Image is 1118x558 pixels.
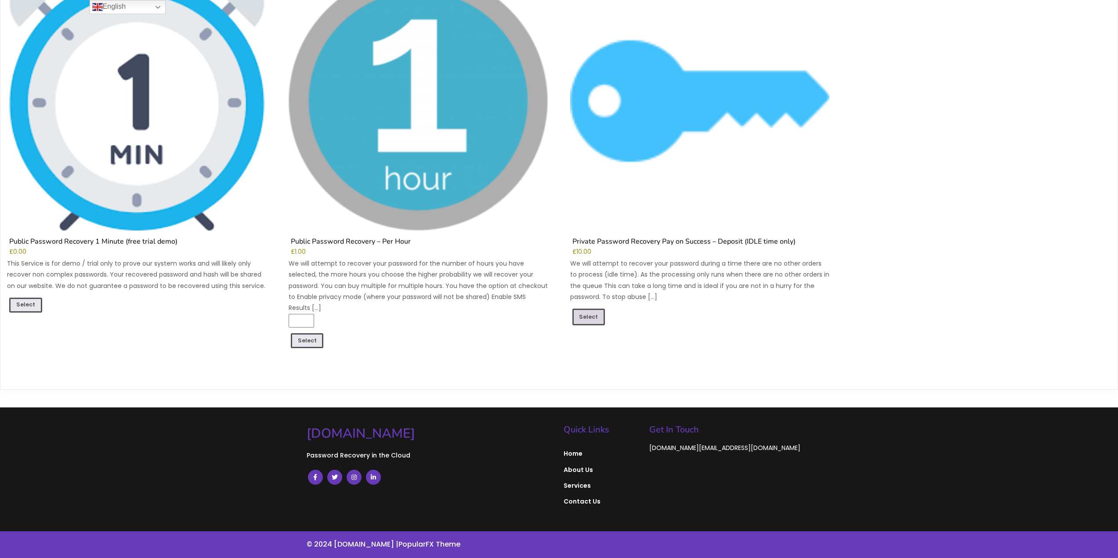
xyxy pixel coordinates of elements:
a: Read more about “Public Password Recovery 1 Minute (free trial demo)” [9,298,42,313]
a: PopularFX Theme [398,539,460,549]
a: Add to cart: “Public Password Recovery - Per Hour” [291,333,324,349]
p: We will attempt to recover your password for the number of hours you have selected, the more hour... [289,258,548,313]
a: [DOMAIN_NAME][EMAIL_ADDRESS][DOMAIN_NAME] [649,443,800,453]
a: Add to cart: “Private Password Recovery Pay on Success - Deposit (IDLE time only)” [572,309,605,325]
a: About Us [564,462,640,478]
bdi: 10.00 [572,248,591,256]
span: Contact Us [564,497,640,505]
p: Password Recovery in the Cloud [307,449,555,461]
h5: Quick Links [564,425,640,434]
input: Product quantity [289,314,314,328]
span: Home [564,450,640,457]
h2: Public Password Recovery 1 Minute (free trial demo) [7,238,267,248]
a: © 2024 [DOMAIN_NAME] | [307,539,398,549]
span: £ [291,248,295,256]
h2: Private Password Recovery Pay on Success – Deposit (IDLE time only) [570,238,830,248]
bdi: 1.00 [291,248,306,256]
span: £ [572,248,576,256]
span: Services [564,482,640,490]
h5: Get In Touch [649,425,812,434]
a: Home [564,446,640,461]
img: en [92,2,103,12]
p: We will attempt to recover your password during a time there are no other orders to process (idle... [570,258,830,302]
a: Contact Us [564,493,640,509]
span: About Us [564,466,640,474]
bdi: 0.00 [9,248,26,256]
span: £ [9,248,13,256]
p: This Service is for demo / trial only to prove our system works and will likely only recover non ... [7,258,267,292]
a: [DOMAIN_NAME] [307,425,555,442]
h2: Public Password Recovery – Per Hour [289,238,548,248]
a: Services [564,478,640,493]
